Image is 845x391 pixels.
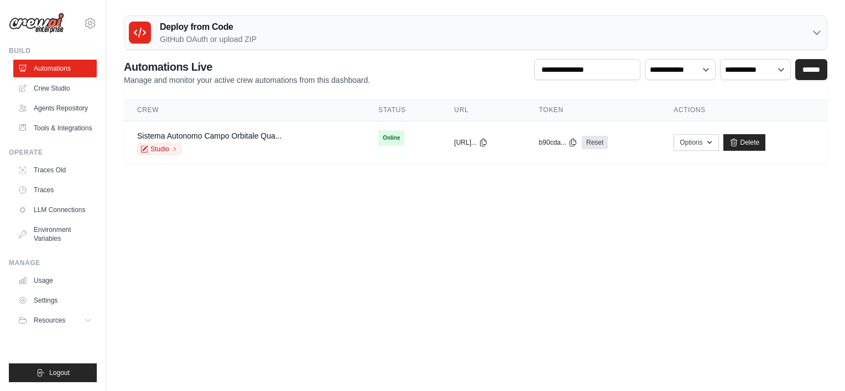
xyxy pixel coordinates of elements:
a: Traces Old [13,161,97,179]
th: URL [441,99,525,121]
a: Settings [13,292,97,309]
a: Traces [13,181,97,199]
div: Build [9,46,97,55]
span: Resources [34,316,65,325]
a: Reset [582,136,608,149]
a: Sistema Autonomo Campo Orbitale Qua... [137,131,281,140]
a: Crew Studio [13,80,97,97]
a: LLM Connections [13,201,97,219]
a: Studio [137,144,181,155]
a: Usage [13,272,97,289]
button: Resources [13,311,97,329]
p: GitHub OAuth or upload ZIP [160,34,257,45]
th: Actions [660,99,827,121]
a: Environment Variables [13,221,97,247]
th: Status [365,99,441,121]
h3: Deploy from Code [160,20,257,34]
span: Logout [49,368,70,377]
th: Crew [124,99,365,121]
img: Logo [9,13,64,34]
div: Operate [9,148,97,157]
a: Tools & Integrations [13,119,97,137]
p: Manage and monitor your active crew automations from this dashboard. [124,75,370,86]
h2: Automations Live [124,59,370,75]
a: Automations [13,60,97,77]
button: b90cda... [539,138,577,147]
div: Manage [9,258,97,267]
a: Delete [723,134,766,151]
th: Token [526,99,661,121]
a: Agents Repository [13,99,97,117]
button: Options [674,134,718,151]
span: Online [378,130,404,146]
button: Logout [9,363,97,382]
